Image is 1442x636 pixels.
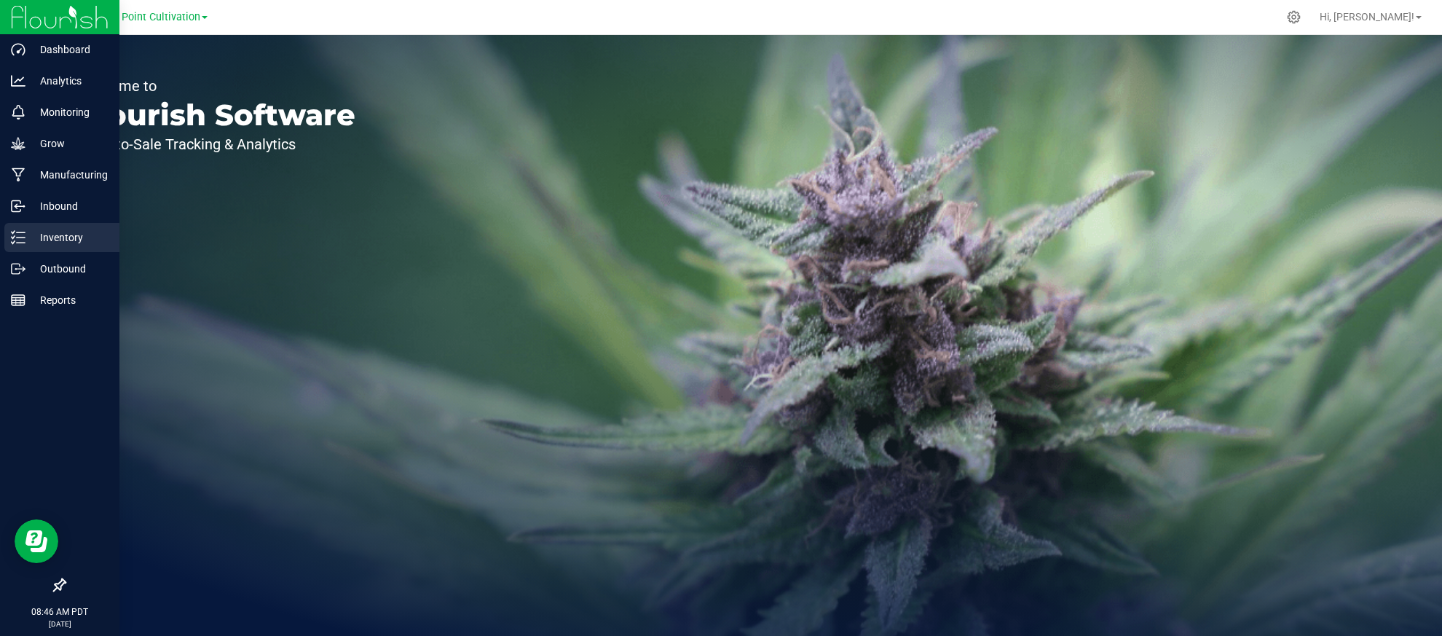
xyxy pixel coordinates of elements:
[79,137,355,152] p: Seed-to-Sale Tracking & Analytics
[79,79,355,93] p: Welcome to
[11,293,25,307] inline-svg: Reports
[1285,10,1303,24] div: Manage settings
[11,262,25,276] inline-svg: Outbound
[11,168,25,182] inline-svg: Manufacturing
[15,519,58,563] iframe: Resource center
[11,199,25,213] inline-svg: Inbound
[25,41,113,58] p: Dashboard
[7,619,113,629] p: [DATE]
[11,136,25,151] inline-svg: Grow
[7,605,113,619] p: 08:46 AM PDT
[25,72,113,90] p: Analytics
[11,74,25,88] inline-svg: Analytics
[25,166,113,184] p: Manufacturing
[25,291,113,309] p: Reports
[11,105,25,119] inline-svg: Monitoring
[25,103,113,121] p: Monitoring
[25,135,113,152] p: Grow
[11,230,25,245] inline-svg: Inventory
[1320,11,1414,23] span: Hi, [PERSON_NAME]!
[25,197,113,215] p: Inbound
[25,229,113,246] p: Inventory
[79,101,355,130] p: Flourish Software
[25,260,113,278] p: Outbound
[11,42,25,57] inline-svg: Dashboard
[90,11,200,23] span: Green Point Cultivation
